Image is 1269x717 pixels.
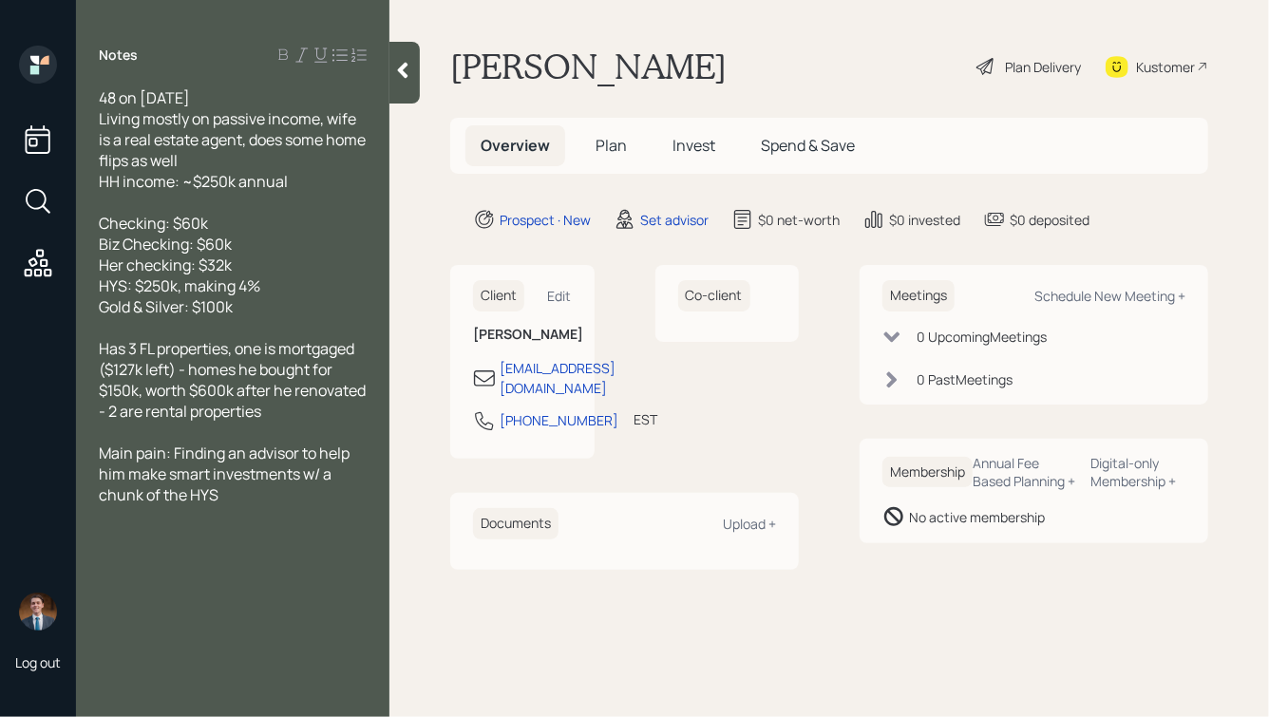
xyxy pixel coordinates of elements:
span: Checking: $60k [99,213,208,234]
span: Has 3 FL properties, one is mortgaged ($127k left) - homes he bought for $150k, worth $600k after... [99,338,369,422]
span: Living mostly on passive income, wife is a real estate agent, does some home flips as well [99,108,369,171]
h6: Co-client [678,280,750,311]
h6: [PERSON_NAME] [473,327,572,343]
div: [PHONE_NUMBER] [500,410,618,430]
h6: Meetings [882,280,955,311]
div: Digital-only Membership + [1091,454,1185,490]
h6: Membership [882,457,973,488]
span: Plan [596,135,627,156]
div: 0 Upcoming Meeting s [917,327,1047,347]
div: EST [634,409,657,429]
label: Notes [99,46,138,65]
div: [EMAIL_ADDRESS][DOMAIN_NAME] [500,358,616,398]
div: Set advisor [640,210,709,230]
span: Overview [481,135,550,156]
span: Invest [672,135,715,156]
span: Spend & Save [761,135,855,156]
div: Upload + [723,515,776,533]
div: $0 deposited [1010,210,1089,230]
div: Prospect · New [500,210,591,230]
h6: Client [473,280,524,311]
div: Schedule New Meeting + [1034,287,1185,305]
span: Her checking: $32k [99,255,232,275]
h1: [PERSON_NAME] [450,46,727,87]
span: HYS: $250k, making 4% [99,275,260,296]
span: HH income: ~$250k annual [99,171,288,192]
span: 48 on [DATE] [99,87,190,108]
div: Kustomer [1136,57,1195,77]
span: Biz Checking: $60k [99,234,232,255]
div: No active membership [909,507,1045,527]
div: Annual Fee Based Planning + [973,454,1076,490]
div: Plan Delivery [1005,57,1081,77]
div: $0 net-worth [758,210,840,230]
h6: Documents [473,508,559,539]
div: Log out [15,653,61,671]
div: Edit [548,287,572,305]
span: Main pain: Finding an advisor to help him make smart investments w/ a chunk of the HYS [99,443,352,505]
span: Gold & Silver: $100k [99,296,233,317]
img: hunter_neumayer.jpg [19,593,57,631]
div: $0 invested [889,210,960,230]
div: 0 Past Meeting s [917,369,1013,389]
